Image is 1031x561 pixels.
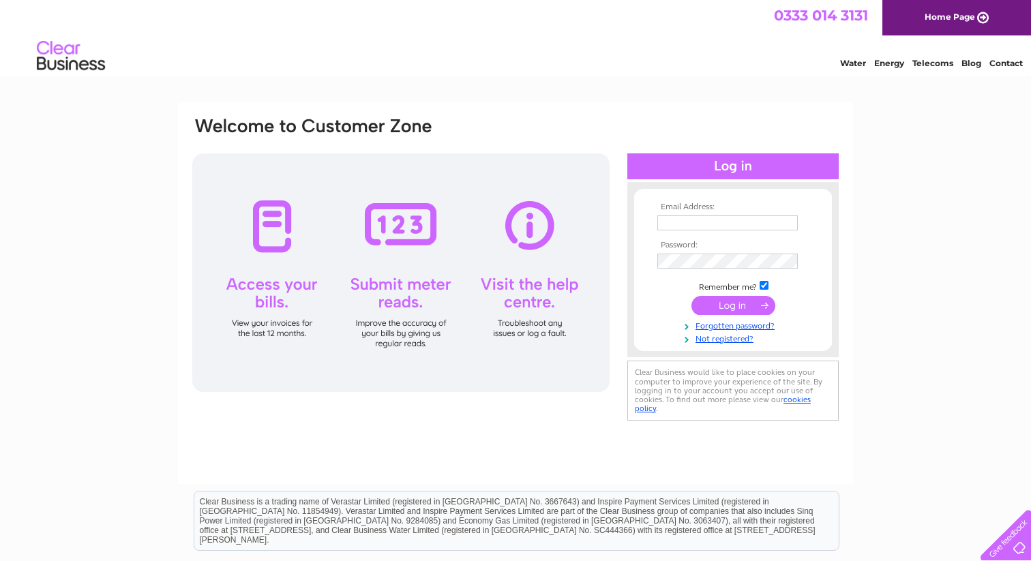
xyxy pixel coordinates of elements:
[194,7,839,66] div: Clear Business is a trading name of Verastar Limited (registered in [GEOGRAPHIC_DATA] No. 3667643...
[657,318,812,331] a: Forgotten password?
[989,58,1023,68] a: Contact
[774,7,868,24] a: 0333 014 3131
[627,361,839,420] div: Clear Business would like to place cookies on your computer to improve your experience of the sit...
[874,58,904,68] a: Energy
[912,58,953,68] a: Telecoms
[654,241,812,250] th: Password:
[654,279,812,292] td: Remember me?
[635,395,811,413] a: cookies policy
[657,331,812,344] a: Not registered?
[654,202,812,212] th: Email Address:
[36,35,106,77] img: logo.png
[840,58,866,68] a: Water
[961,58,981,68] a: Blog
[691,296,775,315] input: Submit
